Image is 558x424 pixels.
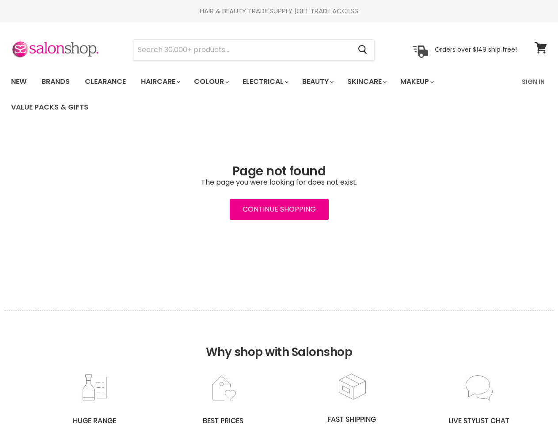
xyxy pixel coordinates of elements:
[4,72,33,91] a: New
[394,72,439,91] a: Makeup
[351,40,374,60] button: Search
[516,72,550,91] a: Sign In
[78,72,133,91] a: Clearance
[35,72,76,91] a: Brands
[435,45,517,53] p: Orders over $149 ship free!
[4,69,516,120] ul: Main menu
[187,72,234,91] a: Colour
[11,164,547,178] h1: Page not found
[134,72,186,91] a: Haircare
[4,310,554,372] h2: Why shop with Salonshop
[296,72,339,91] a: Beauty
[230,199,329,220] a: Continue Shopping
[236,72,294,91] a: Electrical
[341,72,392,91] a: Skincare
[4,98,95,117] a: Value Packs & Gifts
[296,6,358,15] a: GET TRADE ACCESS
[11,178,547,186] p: The page you were looking for does not exist.
[133,40,351,60] input: Search
[133,39,375,61] form: Product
